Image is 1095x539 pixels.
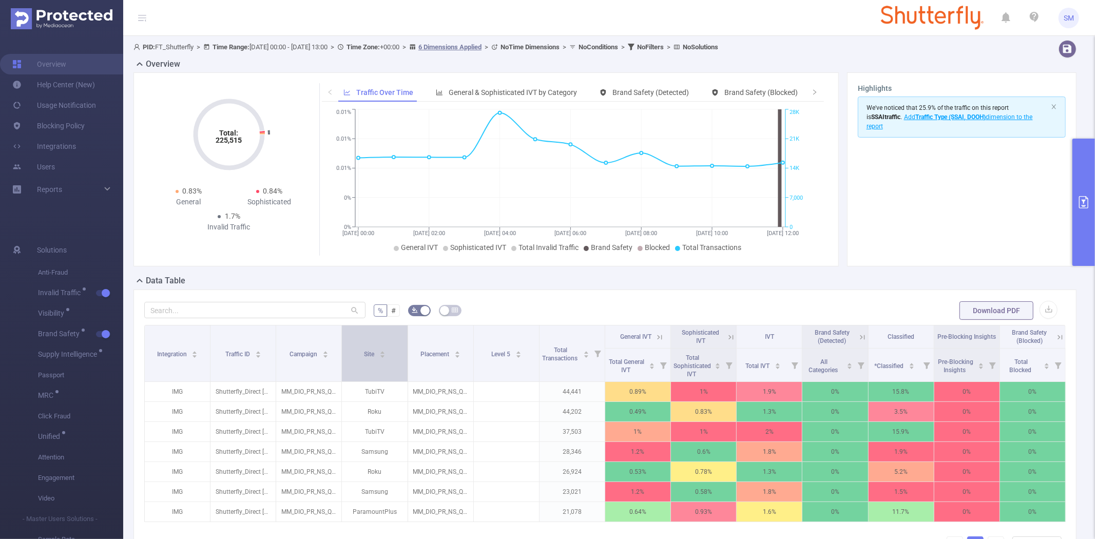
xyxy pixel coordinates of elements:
span: 0.83% [183,187,202,195]
span: > [482,43,491,51]
p: 0% [802,442,868,461]
p: Shutterfly_Direct [13972] [210,462,276,482]
span: Traffic ID [225,351,252,358]
i: icon: caret-down [1044,365,1050,368]
p: MM_DIO_PR_NS_Q325_Brand_US_Rain Paid [283287] [276,442,341,461]
tspan: [DATE] 08:00 [625,230,657,237]
p: 0% [934,462,1000,482]
i: Filter menu [854,349,868,381]
i: icon: caret-down [715,365,721,368]
i: icon: caret-down [379,354,385,357]
div: Sort [715,361,721,368]
p: Shutterfly_Direct [13972] [210,402,276,421]
p: Shutterfly_Direct [13972] [210,502,276,522]
i: Filter menu [656,349,670,381]
p: 0% [802,382,868,401]
i: icon: caret-down [255,354,261,357]
p: MM_DIO_PR_NS_Q325_Brand_US_Rain Paid [283287] [276,502,341,522]
p: Shutterfly_Direct [13972] [210,442,276,461]
span: Traffic Over Time [356,88,413,97]
p: MM_DIO_PR_NS_Q325_Brand_US_Rain Paid_Samsung_DIO-RON_30 [9707974] [408,482,473,502]
a: Integrations [12,136,76,157]
a: Usage Notification [12,95,96,115]
span: Visibility [38,310,68,317]
i: icon: caret-up [775,361,780,364]
p: 1.2% [605,442,670,461]
div: Sort [322,350,329,356]
i: icon: caret-down [649,365,655,368]
tspan: [DATE] 12:00 [767,230,799,237]
span: > [399,43,409,51]
p: 0% [802,502,868,522]
p: MM_DIO_PR_NS_Q325_Brand_US_Rain Paid [283287] [276,422,341,441]
p: 0% [934,382,1000,401]
i: Filter menu [1051,349,1065,381]
div: Sort [583,350,589,356]
i: icon: caret-up [192,350,198,353]
span: % [378,306,383,315]
b: Time Zone: [347,43,380,51]
span: SM [1064,8,1074,28]
tspan: 0.01% [336,136,351,142]
tspan: [DATE] 04:00 [484,230,516,237]
p: 0.49% [605,402,670,421]
u: 6 Dimensions Applied [418,43,482,51]
p: MM_DIO_PR_NS_Q325_Brand_US_Rain Paid_Roku_DIO-RON_15 [9707977] [408,402,473,421]
i: Filter menu [787,349,802,381]
span: Total Transactions [682,243,741,252]
i: icon: caret-up [322,350,328,353]
h3: Highlights [858,83,1066,94]
a: Reports [37,179,62,200]
p: 0% [934,502,1000,522]
a: Users [12,157,55,177]
p: MM_DIO_PR_NS_Q325_Brand_US_Rain Paid [283287] [276,402,341,421]
span: Brand Safety (Detected) [612,88,689,97]
button: icon: close [1051,101,1057,112]
p: 1% [671,382,736,401]
i: icon: caret-up [583,350,589,353]
span: Site [364,351,376,358]
span: Placement [420,351,451,358]
span: Add dimension to the report [867,113,1033,130]
p: Samsung [342,442,407,461]
p: 1% [671,422,736,441]
i: icon: caret-down [775,365,780,368]
p: 0.64% [605,502,670,522]
p: 0% [1000,402,1065,421]
p: 1.3% [737,402,802,421]
tspan: Total: [220,129,239,137]
p: Roku [342,402,407,421]
tspan: 0% [344,195,351,201]
a: Help Center (New) [12,74,95,95]
p: Shutterfly_Direct [13972] [210,422,276,441]
p: 11.7% [869,502,934,522]
p: IMG [145,402,210,421]
p: IMG [145,502,210,522]
p: 0% [934,442,1000,461]
div: Sort [847,361,853,368]
p: 1.5% [869,482,934,502]
span: FT_Shutterfly [DATE] 00:00 - [DATE] 13:00 +00:00 [133,43,718,51]
span: Attention [38,447,123,468]
p: 23,021 [540,482,605,502]
i: icon: table [452,307,458,313]
div: Sort [1044,361,1050,368]
i: icon: left [327,89,333,95]
p: MM_DIO_PR_NS_Q325_Brand_US_Rain Paid [283287] [276,382,341,401]
span: > [194,43,203,51]
span: Passport [38,365,123,386]
p: 0.58% [671,482,736,502]
span: Sophisticated IVT [682,329,719,344]
span: Brand Safety (Detected) [815,329,850,344]
p: IMG [145,422,210,441]
p: 0% [802,402,868,421]
span: Total Blocked [1009,358,1033,374]
p: 0.6% [671,442,736,461]
div: Sort [255,350,261,356]
span: Engagement [38,468,123,488]
a: Blocking Policy [12,115,85,136]
p: 0.93% [671,502,736,522]
span: Total General IVT [609,358,644,374]
p: MM_DIO_PR_NS_Q325_Brand_US_Rain Paid [283287] [276,482,341,502]
p: 0% [1000,482,1065,502]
